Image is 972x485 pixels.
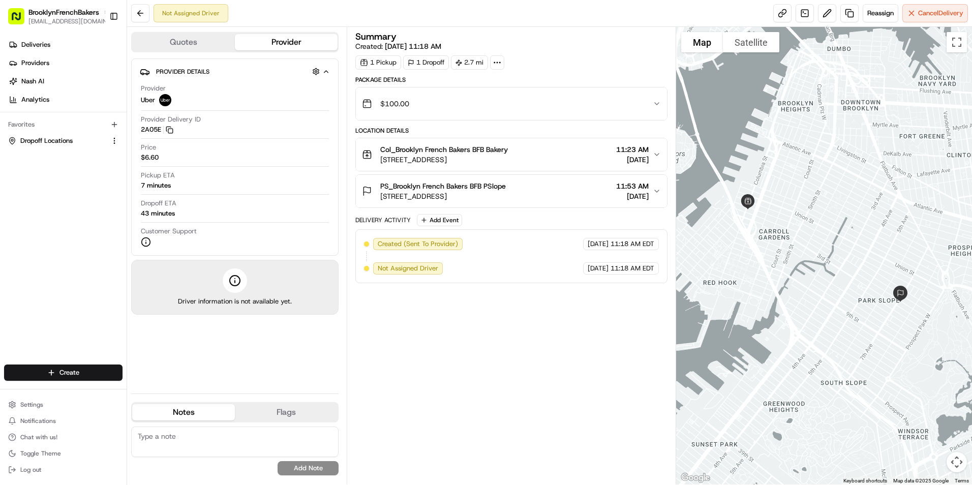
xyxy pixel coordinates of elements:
img: uber-new-logo.jpeg [159,94,171,106]
div: Location Details [355,127,667,135]
span: 11:53 AM [616,181,649,191]
span: Price [141,143,156,152]
div: Favorites [4,116,123,133]
button: Show satellite imagery [723,32,779,52]
a: Analytics [4,92,127,108]
span: Customer Support [141,227,197,236]
span: Nash AI [21,77,44,86]
div: 43 minutes [141,209,175,218]
span: $6.60 [141,153,159,162]
span: 11:18 AM EDT [611,264,654,273]
div: 1 Dropoff [403,55,449,70]
button: Provider Details [140,63,330,80]
button: Toggle fullscreen view [947,32,967,52]
button: Provider [235,34,338,50]
span: $100.00 [380,99,409,109]
span: 11:23 AM [616,144,649,155]
button: Dropoff Locations [4,133,123,149]
span: Reassign [867,9,894,18]
span: PS_Brooklyn French Bakers BFB PSlope [380,181,506,191]
button: Notifications [4,414,123,428]
span: Not Assigned Driver [378,264,438,273]
button: Settings [4,398,123,412]
div: Delivery Activity [355,216,411,224]
span: Created: [355,41,441,51]
span: Driver information is not available yet. [178,297,292,306]
button: CancelDelivery [902,4,968,22]
button: Flags [235,404,338,420]
button: Notes [132,404,235,420]
span: Uber [141,96,155,105]
div: 7 minutes [141,181,171,190]
span: Provider Details [156,68,209,76]
span: Analytics [21,95,49,104]
span: Map data ©2025 Google [893,478,949,483]
button: [EMAIL_ADDRESS][DOMAIN_NAME] [28,17,110,25]
div: 1 Pickup [355,55,401,70]
span: Notifications [20,417,56,425]
div: 2.7 mi [451,55,488,70]
span: Col_Brooklyn French Bakers BFB Bakery [380,144,508,155]
div: Package Details [355,76,667,84]
h3: Summary [355,32,397,41]
button: Reassign [863,4,898,22]
span: Provider Delivery ID [141,115,201,124]
button: 2A05E [141,125,173,134]
span: Settings [20,401,43,409]
span: Providers [21,58,49,68]
button: Keyboard shortcuts [843,477,887,484]
span: Toggle Theme [20,449,61,458]
button: Col_Brooklyn French Bakers BFB Bakery[STREET_ADDRESS]11:23 AM[DATE] [356,138,667,171]
button: Create [4,365,123,381]
a: Providers [4,55,127,71]
a: Dropoff Locations [8,136,106,145]
span: [STREET_ADDRESS] [380,155,508,165]
button: Map camera controls [947,452,967,472]
span: Log out [20,466,41,474]
span: Pickup ETA [141,171,175,180]
button: Quotes [132,34,235,50]
span: [DATE] [588,264,609,273]
span: Cancel Delivery [918,9,963,18]
button: Add Event [417,214,462,226]
span: Dropoff ETA [141,199,176,208]
span: [DATE] [616,155,649,165]
a: Open this area in Google Maps (opens a new window) [679,471,712,484]
a: Deliveries [4,37,127,53]
button: Show street map [681,32,723,52]
span: [DATE] [616,191,649,201]
button: Log out [4,463,123,477]
span: [STREET_ADDRESS] [380,191,506,201]
span: Create [59,368,79,377]
span: [DATE] [588,239,609,249]
span: [DATE] 11:18 AM [385,42,441,51]
button: BrooklynFrenchBakers [28,7,99,17]
a: Nash AI [4,73,127,89]
button: $100.00 [356,87,667,120]
span: 11:18 AM EDT [611,239,654,249]
span: Created (Sent To Provider) [378,239,458,249]
span: Deliveries [21,40,50,49]
span: Provider [141,84,166,93]
button: BrooklynFrenchBakers[EMAIL_ADDRESS][DOMAIN_NAME] [4,4,105,28]
span: Dropoff Locations [20,136,73,145]
img: Google [679,471,712,484]
button: PS_Brooklyn French Bakers BFB PSlope[STREET_ADDRESS]11:53 AM[DATE] [356,175,667,207]
button: Toggle Theme [4,446,123,461]
span: Chat with us! [20,433,57,441]
a: Terms (opens in new tab) [955,478,969,483]
button: Chat with us! [4,430,123,444]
